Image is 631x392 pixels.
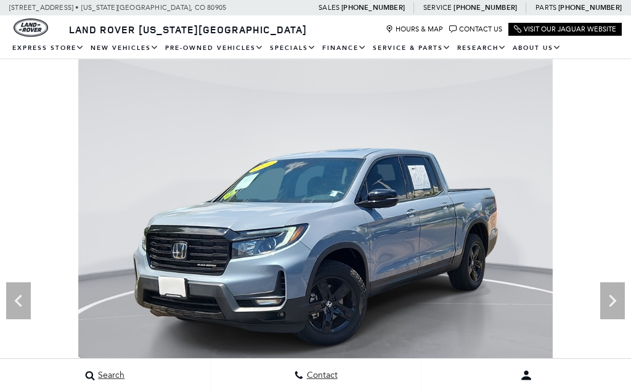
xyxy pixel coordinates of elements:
a: EXPRESS STORE [9,38,88,59]
span: Land Rover [US_STATE][GEOGRAPHIC_DATA] [69,23,307,36]
a: Finance [319,38,370,59]
a: [PHONE_NUMBER] [341,3,405,12]
nav: Main Navigation [9,38,622,59]
a: Specials [267,38,319,59]
a: New Vehicles [88,38,162,59]
a: [PHONE_NUMBER] [558,3,622,12]
a: About Us [510,38,564,59]
button: user-profile-menu [421,360,631,391]
a: Research [454,38,510,59]
a: Visit Our Jaguar Website [514,25,616,33]
span: Search [95,370,124,381]
img: Land Rover [14,18,48,37]
a: land-rover [14,18,48,37]
a: Contact Us [449,25,502,33]
a: Pre-Owned Vehicles [162,38,267,59]
span: Contact [304,370,338,381]
a: Hours & Map [386,25,443,33]
a: Service & Parts [370,38,454,59]
a: [STREET_ADDRESS] • [US_STATE][GEOGRAPHIC_DATA], CO 80905 [9,4,226,12]
a: Land Rover [US_STATE][GEOGRAPHIC_DATA] [62,23,314,36]
a: [PHONE_NUMBER] [454,3,517,12]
